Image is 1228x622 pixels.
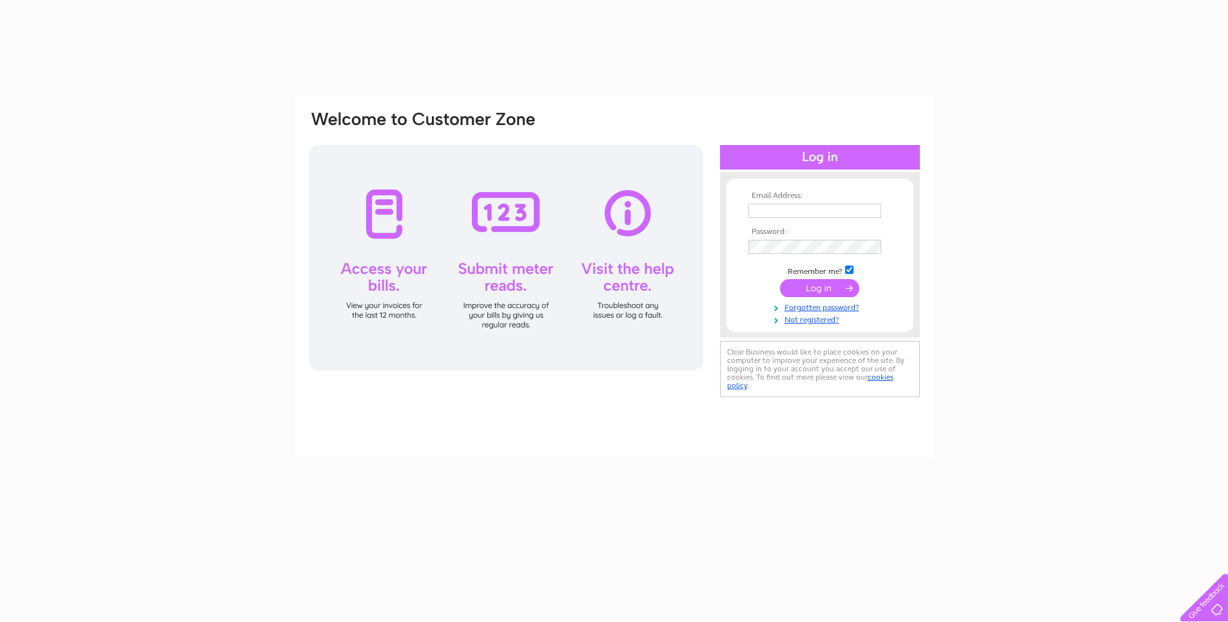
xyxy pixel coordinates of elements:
[745,264,895,277] td: Remember me?
[745,228,895,237] th: Password:
[727,373,893,390] a: cookies policy
[720,341,920,397] div: Clear Business would like to place cookies on your computer to improve your experience of the sit...
[748,313,895,325] a: Not registered?
[748,300,895,313] a: Forgotten password?
[745,191,895,200] th: Email Address:
[780,279,859,297] input: Submit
